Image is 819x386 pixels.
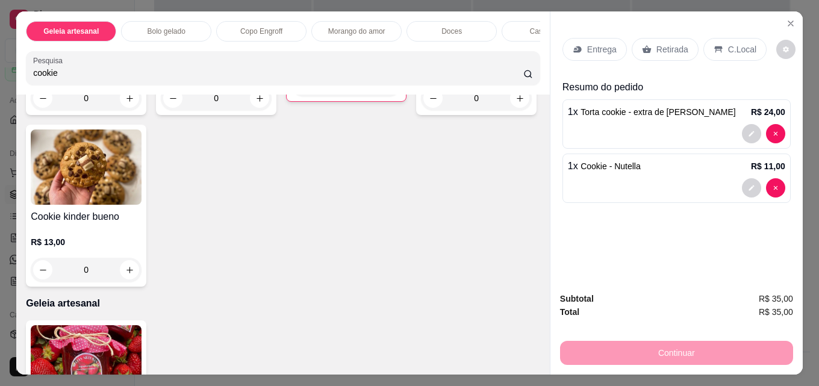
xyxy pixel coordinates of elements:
[33,260,52,279] button: decrease-product-quantity
[441,26,462,36] p: Doces
[568,105,736,119] p: 1 x
[766,178,785,198] button: decrease-product-quantity
[163,89,182,108] button: decrease-product-quantity
[581,161,641,171] span: Cookie - Nutella
[31,236,142,248] p: R$ 13,00
[560,307,579,317] strong: Total
[250,89,269,108] button: increase-product-quantity
[148,26,185,36] p: Bolo gelado
[560,294,594,304] strong: Subtotal
[587,43,617,55] p: Entrega
[568,159,641,173] p: 1 x
[759,292,793,305] span: R$ 35,00
[31,210,142,224] h4: Cookie kinder bueno
[33,55,67,66] label: Pesquisa
[31,129,142,205] img: product-image
[656,43,688,55] p: Retirada
[33,67,523,79] input: Pesquisa
[328,26,385,36] p: Morango do amor
[510,89,529,108] button: increase-product-quantity
[26,296,540,311] p: Geleia artesanal
[120,260,139,279] button: increase-product-quantity
[728,43,756,55] p: C.Local
[423,89,443,108] button: decrease-product-quantity
[581,107,736,117] span: Torta cookie - extra de [PERSON_NAME]
[766,124,785,143] button: decrease-product-quantity
[759,305,793,319] span: R$ 35,00
[33,89,52,108] button: decrease-product-quantity
[781,14,800,33] button: Close
[562,80,791,95] p: Resumo do pedido
[43,26,99,36] p: Geleia artesanal
[240,26,283,36] p: Copo Engroff
[530,26,564,36] p: Caseirinho
[120,89,139,108] button: increase-product-quantity
[742,124,761,143] button: decrease-product-quantity
[751,160,785,172] p: R$ 11,00
[751,106,785,118] p: R$ 24,00
[742,178,761,198] button: decrease-product-quantity
[776,40,796,59] button: decrease-product-quantity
